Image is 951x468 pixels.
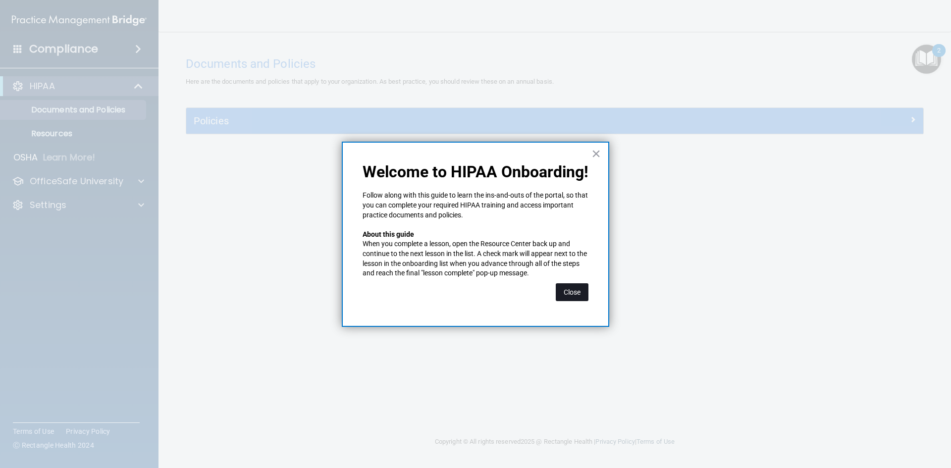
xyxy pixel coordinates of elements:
button: Close [556,283,588,301]
strong: About this guide [363,230,414,238]
p: When you complete a lesson, open the Resource Center back up and continue to the next lesson in t... [363,239,588,278]
p: Welcome to HIPAA Onboarding! [363,162,588,181]
button: Close [591,146,601,161]
p: Follow along with this guide to learn the ins-and-outs of the portal, so that you can complete yo... [363,191,588,220]
iframe: Drift Widget Chat Controller [780,398,939,437]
